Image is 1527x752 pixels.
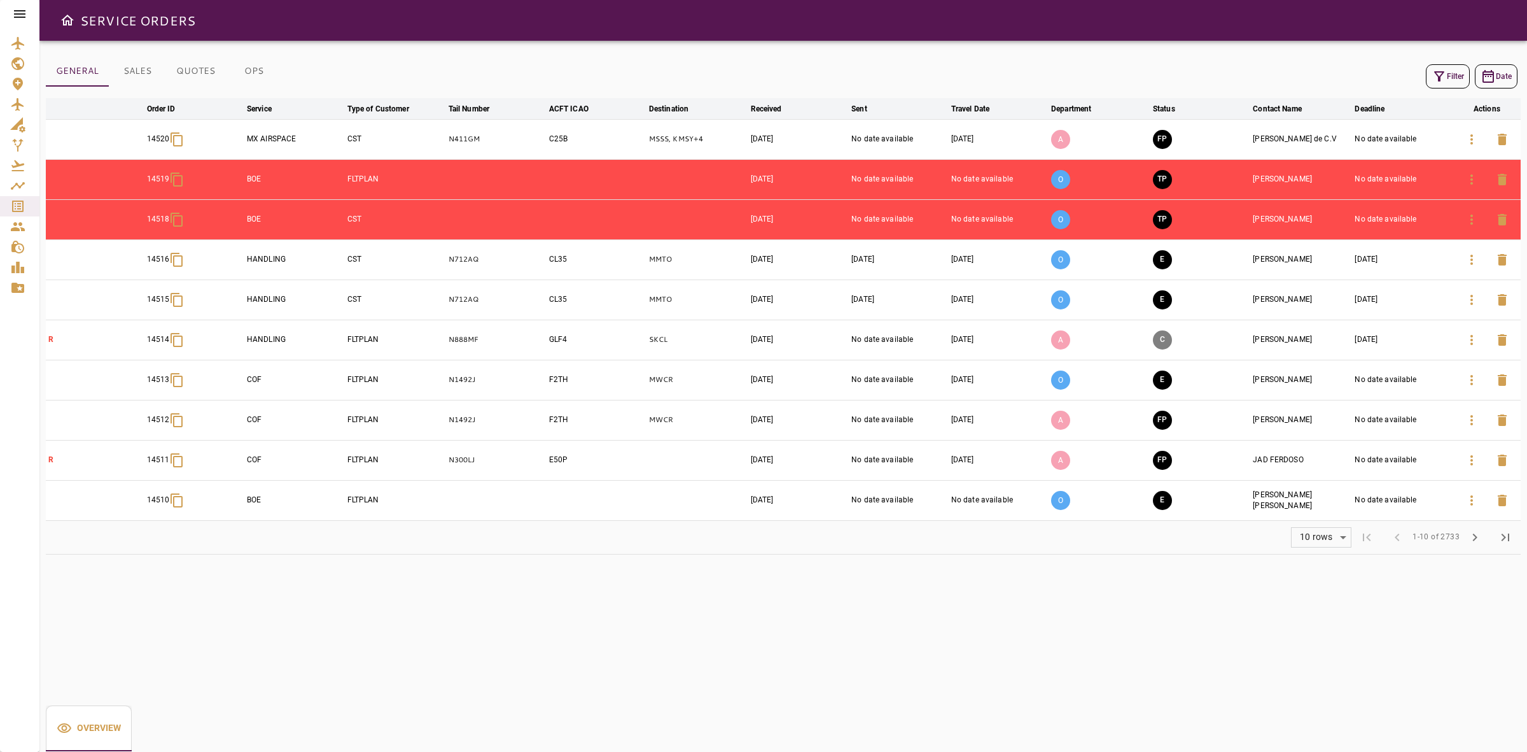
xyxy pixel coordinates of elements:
button: Filter [1426,64,1470,89]
td: HANDLING [244,280,345,320]
p: O [1051,290,1070,309]
button: Delete [1487,204,1517,235]
button: GENERAL [46,56,109,87]
span: Order ID [147,101,192,117]
td: No date available [849,400,949,440]
p: 14512 [147,415,170,425]
button: FINAL PREPARATION [1153,130,1172,149]
button: Delete [1487,245,1517,275]
td: No date available [1352,440,1453,480]
td: [DATE] [849,239,949,280]
p: A [1051,130,1070,149]
button: TRIP PREPARATION [1153,170,1172,189]
td: No date available [849,199,949,239]
div: Destination [649,101,688,117]
p: MMTO [649,254,746,265]
div: Deadline [1355,101,1384,117]
button: TRIP PREPARATION [1153,210,1172,229]
td: [DATE] [748,199,849,239]
td: [DATE] [949,320,1049,360]
td: HANDLING [244,320,345,360]
p: 14510 [147,495,170,506]
td: BOE [244,480,345,520]
td: No date available [949,199,1049,239]
td: CST [345,119,446,159]
td: COF [244,400,345,440]
button: Delete [1487,164,1517,195]
p: A [1051,411,1070,430]
p: A [1051,451,1070,470]
td: [PERSON_NAME] [1250,280,1352,320]
button: Delete [1487,124,1517,155]
td: CL35 [547,280,646,320]
td: [DATE] [748,440,849,480]
div: Travel Date [951,101,989,117]
div: Contact Name [1253,101,1302,117]
div: ACFT ICAO [549,101,589,117]
span: last_page [1498,530,1513,545]
td: [DATE] [748,320,849,360]
p: N888MF [449,334,544,345]
button: Delete [1487,485,1517,516]
span: Previous Page [1382,522,1412,553]
span: Type of Customer [347,101,426,117]
p: 14515 [147,294,170,305]
button: Date [1475,64,1517,89]
td: No date available [949,480,1049,520]
td: GLF4 [547,320,646,360]
td: CST [345,280,446,320]
span: Service [247,101,288,117]
button: QUOTES [166,56,225,87]
td: No date available [849,480,949,520]
p: N411GM [449,134,544,145]
span: Travel Date [951,101,1006,117]
div: Sent [851,101,867,117]
p: N712AQ [449,254,544,265]
td: FLTPLAN [345,159,446,199]
td: No date available [849,320,949,360]
td: MX AIRSPACE [244,119,345,159]
td: [DATE] [949,400,1049,440]
button: CANCELED [1153,330,1172,350]
p: O [1051,210,1070,229]
td: [PERSON_NAME] [1250,320,1352,360]
div: Type of Customer [347,101,409,117]
p: 14513 [147,374,170,385]
button: Details [1456,124,1487,155]
p: MWCR [649,374,746,385]
td: [PERSON_NAME] [1250,239,1352,280]
p: SKCL [649,334,746,345]
td: JAD FERDOSO [1250,440,1352,480]
div: 10 rows [1292,528,1351,547]
td: [DATE] [849,280,949,320]
div: Department [1051,101,1091,117]
button: EXECUTION [1153,491,1172,510]
td: [PERSON_NAME] [1250,199,1352,239]
button: Details [1456,405,1487,436]
div: Order ID [147,101,176,117]
button: Details [1456,445,1487,476]
button: FINAL PREPARATION [1153,451,1172,470]
td: [DATE] [1352,320,1453,360]
td: No date available [849,159,949,199]
div: Status [1153,101,1175,117]
td: FLTPLAN [345,400,446,440]
button: Delete [1487,405,1517,436]
span: chevron_right [1467,530,1482,545]
td: F2TH [547,400,646,440]
td: No date available [1352,360,1453,400]
td: FLTPLAN [345,320,446,360]
button: Delete [1487,365,1517,395]
button: FINAL PREPARATION [1153,411,1172,430]
p: R [48,334,142,345]
span: Department [1051,101,1108,117]
td: FLTPLAN [345,480,446,520]
span: 1-10 of 2733 [1412,531,1460,544]
td: No date available [949,159,1049,199]
p: MSSS, KMSY, MSSS, KMSY, MSSS, KMSY [649,134,746,145]
td: CL35 [547,239,646,280]
span: Destination [649,101,705,117]
td: [PERSON_NAME] [1250,400,1352,440]
span: ACFT ICAO [549,101,605,117]
button: Delete [1487,285,1517,315]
